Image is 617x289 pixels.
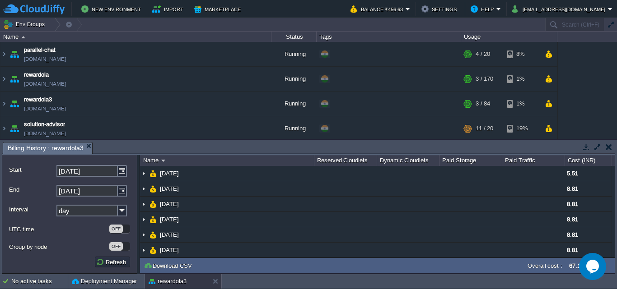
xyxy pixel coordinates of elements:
div: Cost (INR) [566,155,612,166]
span: 8.81 [567,201,578,207]
img: AMDAwAAAACH5BAEAAAAALAAAAAABAAEAAAICRAEAOw== [8,42,21,66]
img: AMDAwAAAACH5BAEAAAAALAAAAAABAAEAAAICRAEAOw== [150,181,157,196]
img: AMDAwAAAACH5BAEAAAAALAAAAAABAAEAAAICRAEAOw== [150,227,157,242]
label: Overall cost : [528,262,563,269]
div: Running [271,116,317,141]
button: Refresh [96,258,129,266]
img: AMDAwAAAACH5BAEAAAAALAAAAAABAAEAAAICRAEAOw== [8,67,21,91]
div: OFF [109,242,123,251]
img: AMDAwAAAACH5BAEAAAAALAAAAAABAAEAAAICRAEAOw== [0,67,8,91]
img: AMDAwAAAACH5BAEAAAAALAAAAAABAAEAAAICRAEAOw== [150,197,157,211]
a: rewardola3 [24,95,52,104]
a: [DATE] [159,200,180,208]
label: End [9,185,56,194]
span: Billing History : rewardola3 [8,142,84,154]
span: 8.81 [567,216,578,223]
a: [DOMAIN_NAME] [24,129,66,138]
div: Name [141,155,314,166]
div: 1% [507,67,537,91]
div: Running [271,42,317,66]
img: AMDAwAAAACH5BAEAAAAALAAAAAABAAEAAAICRAEAOw== [150,243,157,257]
a: [DOMAIN_NAME] [24,79,66,88]
div: Running [271,92,317,116]
button: New Environment [81,4,144,14]
button: Import [152,4,186,14]
div: 8% [507,42,537,66]
span: 8.81 [567,247,578,253]
a: [DATE] [159,246,180,254]
img: AMDAwAAAACH5BAEAAAAALAAAAAABAAEAAAICRAEAOw== [8,92,21,116]
button: [EMAIL_ADDRESS][DOMAIN_NAME] [512,4,608,14]
label: Interval [9,205,56,214]
img: AMDAwAAAACH5BAEAAAAALAAAAAABAAEAAAICRAEAOw== [150,166,157,181]
img: CloudJiffy [3,4,65,15]
label: UTC time [9,225,108,234]
button: Marketplace [194,4,243,14]
label: Group by node [9,242,108,252]
img: AMDAwAAAACH5BAEAAAAALAAAAAABAAEAAAICRAEAOw== [8,116,21,141]
button: Balance ₹456.63 [351,4,406,14]
button: Settings [421,4,459,14]
div: Usage [462,32,557,42]
img: AMDAwAAAACH5BAEAAAAALAAAAAABAAEAAAICRAEAOw== [150,212,157,227]
label: 67.18 [569,262,584,269]
div: Paid Storage [440,155,502,166]
a: [DATE] [159,170,180,177]
img: AMDAwAAAACH5BAEAAAAALAAAAAABAAEAAAICRAEAOw== [161,160,165,162]
img: AMDAwAAAACH5BAEAAAAALAAAAAABAAEAAAICRAEAOw== [21,36,25,38]
div: Tags [317,32,461,42]
a: rewardola [24,70,49,79]
div: Running [271,67,317,91]
a: parallel-chat [24,46,56,55]
a: [DATE] [159,216,180,223]
a: [DATE] [159,231,180,239]
span: 8.81 [567,185,578,192]
div: 4 / 20 [476,42,490,66]
label: Start [9,165,56,174]
button: Env Groups [3,18,48,31]
img: AMDAwAAAACH5BAEAAAAALAAAAAABAAEAAAICRAEAOw== [140,166,147,181]
a: [DOMAIN_NAME] [24,55,66,64]
button: rewardola3 [149,277,187,286]
img: AMDAwAAAACH5BAEAAAAALAAAAAABAAEAAAICRAEAOw== [140,227,147,242]
a: [DATE] [159,185,180,193]
img: AMDAwAAAACH5BAEAAAAALAAAAAABAAEAAAICRAEAOw== [140,212,147,227]
div: 1% [507,92,537,116]
button: Deployment Manager [72,277,137,286]
span: 5.51 [567,170,578,177]
div: Paid Traffic [503,155,565,166]
div: Reserved Cloudlets [315,155,377,166]
div: 11 / 20 [476,116,493,141]
button: Help [471,4,496,14]
div: No active tasks [11,274,68,289]
span: 8.81 [567,231,578,238]
a: [DOMAIN_NAME] [24,104,66,113]
button: Download CSV [144,261,195,270]
a: solution-advisor [24,120,65,129]
div: Name [1,32,271,42]
div: 3 / 170 [476,67,493,91]
img: AMDAwAAAACH5BAEAAAAALAAAAAABAAEAAAICRAEAOw== [0,42,8,66]
img: AMDAwAAAACH5BAEAAAAALAAAAAABAAEAAAICRAEAOw== [0,92,8,116]
div: OFF [109,225,123,233]
img: AMDAwAAAACH5BAEAAAAALAAAAAABAAEAAAICRAEAOw== [140,181,147,196]
img: AMDAwAAAACH5BAEAAAAALAAAAAABAAEAAAICRAEAOw== [140,197,147,211]
img: AMDAwAAAACH5BAEAAAAALAAAAAABAAEAAAICRAEAOw== [0,116,8,141]
div: Status [272,32,316,42]
img: AMDAwAAAACH5BAEAAAAALAAAAAABAAEAAAICRAEAOw== [140,243,147,257]
iframe: chat widget [579,253,608,280]
div: 19% [507,116,537,141]
div: 3 / 84 [476,92,490,116]
div: Dynamic Cloudlets [378,155,439,166]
